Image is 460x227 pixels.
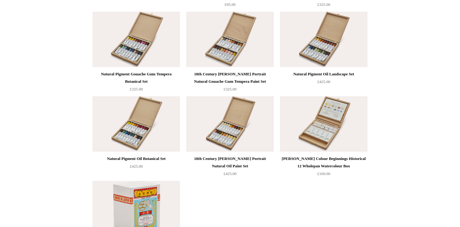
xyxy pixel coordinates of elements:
span: £325.00 [317,2,330,7]
img: Natural Pigment Gouache Gum Tempera Botanical Set [92,12,180,67]
a: Natural Pigment Oil Botanical Set Natural Pigment Oil Botanical Set [92,96,180,152]
a: 18th Century [PERSON_NAME] Portrait Natural Gouache Gum Tempera Paint Set £325.00 [186,70,274,96]
a: 18th Century George Romney Portrait Natural Oil Paint Set 18th Century George Romney Portrait Nat... [186,96,274,152]
span: £425.00 [224,171,236,176]
a: Natural Pigment Oil Landscape Set £425.00 [280,70,368,96]
img: 18th Century George Romney Portrait Natural Oil Paint Set [186,96,274,152]
span: £325.00 [224,87,236,91]
div: 18th Century [PERSON_NAME] Portrait Natural Gouache Gum Tempera Paint Set [188,70,272,85]
span: £325.00 [130,87,143,91]
div: Natural Pigment Oil Landscape Set [281,70,366,78]
a: [PERSON_NAME] Colour Beginnings Historical 12 Wholepan Watercolour Box £160.00 [280,155,368,180]
span: £95.00 [224,2,236,7]
span: £425.00 [130,164,143,169]
a: Natural Pigment Gouache Gum Tempera Botanical Set £325.00 [92,70,180,96]
div: 18th Century [PERSON_NAME] Portrait Natural Oil Paint Set [188,155,272,170]
img: 18th Century George Romney Portrait Natural Gouache Gum Tempera Paint Set [186,12,274,67]
a: Natural Pigment Oil Botanical Set £425.00 [92,155,180,180]
img: Turner Colour Beginnings Historical 12 Wholepan Watercolour Box [280,96,368,152]
span: £425.00 [317,79,330,84]
a: 18th Century [PERSON_NAME] Portrait Natural Oil Paint Set £425.00 [186,155,274,180]
img: Natural Pigment Oil Botanical Set [92,96,180,152]
a: Natural Pigment Gouache Gum Tempera Botanical Set Natural Pigment Gouache Gum Tempera Botanical Set [92,12,180,67]
a: 18th Century George Romney Portrait Natural Gouache Gum Tempera Paint Set 18th Century George Rom... [186,12,274,67]
div: Natural Pigment Gouache Gum Tempera Botanical Set [94,70,179,85]
span: £160.00 [317,171,330,176]
a: Turner Colour Beginnings Historical 12 Wholepan Watercolour Box Turner Colour Beginnings Historic... [280,96,368,152]
div: Natural Pigment Oil Botanical Set [94,155,179,162]
a: Natural Pigment Oil Landscape Set Natural Pigment Oil Landscape Set [280,12,368,67]
div: [PERSON_NAME] Colour Beginnings Historical 12 Wholepan Watercolour Box [281,155,366,170]
img: Natural Pigment Oil Landscape Set [280,12,368,67]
